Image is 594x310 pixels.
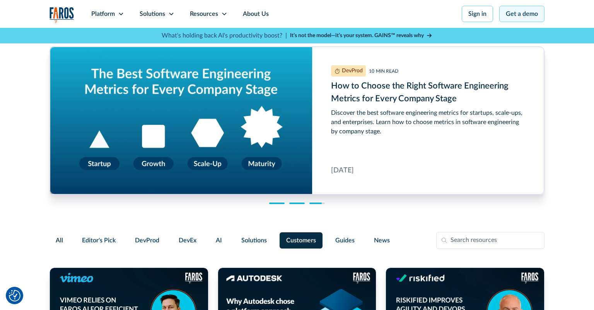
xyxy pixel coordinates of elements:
[335,236,355,245] span: Guides
[50,47,544,194] a: How to Choose the Right Software Engineering Metrics for Every Company Stage
[49,7,74,23] a: home
[49,7,74,23] img: Logo of the analytics and reporting company Faros.
[462,6,493,22] a: Sign in
[49,232,544,249] form: Filter Form
[216,236,222,245] span: AI
[91,9,115,19] div: Platform
[436,232,544,249] input: Search resources
[9,290,20,301] button: Cookie Settings
[56,236,63,245] span: All
[82,236,116,245] span: Editor's Pick
[290,33,424,38] strong: It’s not the model—it’s your system. GAINS™ reveals why
[50,47,544,194] div: cms-link
[190,9,218,19] div: Resources
[290,32,432,40] a: It’s not the model—it’s your system. GAINS™ reveals why
[499,6,544,22] a: Get a demo
[374,236,390,245] span: News
[140,9,165,19] div: Solutions
[179,236,196,245] span: DevEx
[9,290,20,301] img: Revisit consent button
[241,236,267,245] span: Solutions
[286,236,316,245] span: Customers
[162,31,287,40] p: What's holding back AI's productivity boost? |
[135,236,159,245] span: DevProd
